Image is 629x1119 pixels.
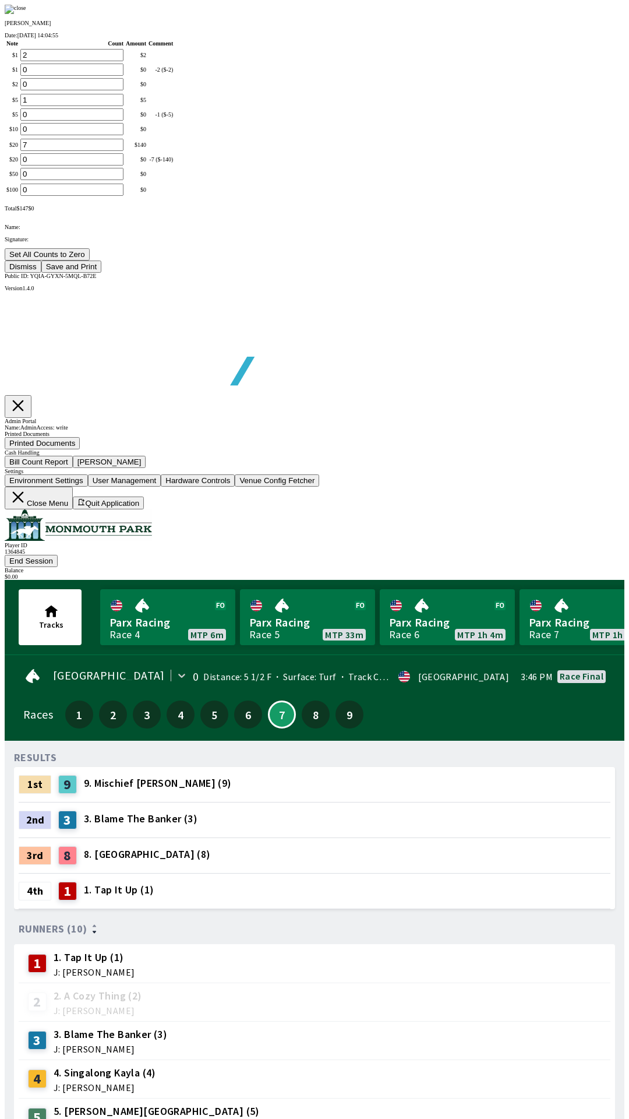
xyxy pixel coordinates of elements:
[271,671,337,682] span: Surface: Turf
[6,183,19,196] td: $ 100
[84,847,211,862] span: 8. [GEOGRAPHIC_DATA] (8)
[28,993,47,1011] div: 2
[6,93,19,107] td: $ 5
[5,468,624,474] div: Settings
[5,285,624,291] div: Version 1.4.0
[28,954,47,973] div: 1
[54,967,135,977] span: J: [PERSON_NAME]
[41,261,101,273] button: Save and Print
[6,48,19,62] td: $ 1
[133,701,161,729] button: 3
[58,882,77,900] div: 1
[58,811,77,829] div: 3
[6,40,19,47] th: Note
[389,615,506,630] span: Parx Racing
[58,846,77,865] div: 8
[272,712,292,717] span: 7
[337,671,439,682] span: Track Condition: Firm
[84,776,232,791] span: 9. Mischief [PERSON_NAME] (9)
[5,20,624,26] p: [PERSON_NAME]
[54,1104,260,1119] span: 5. [PERSON_NAME][GEOGRAPHIC_DATA] (5)
[5,567,624,573] div: Balance
[73,456,146,468] button: [PERSON_NAME]
[457,630,503,639] span: MTP 1h 4m
[380,589,515,645] a: Parx RacingRace 6MTP 1h 4m
[149,66,173,73] div: -2 ($-2)
[28,205,34,212] span: $ 0
[5,437,80,449] button: Printed Documents
[5,487,73,509] button: Close Menu
[126,66,146,73] div: $ 0
[5,418,624,424] div: Admin Portal
[5,573,624,580] div: $ 0.00
[203,671,271,682] span: Distance: 5 1/2 F
[84,882,154,898] span: 1. Tap It Up (1)
[99,701,127,729] button: 2
[235,474,319,487] button: Venue Config Fetcher
[5,474,88,487] button: Environment Settings
[560,671,603,681] div: Race final
[5,5,26,14] img: close
[149,111,173,118] div: -1 ($-5)
[19,882,51,900] div: 4th
[65,701,93,729] button: 1
[54,1083,156,1092] span: J: [PERSON_NAME]
[169,710,192,719] span: 4
[88,474,161,487] button: User Management
[100,589,235,645] a: Parx RacingRace 4MTP 6m
[200,701,228,729] button: 5
[190,630,224,639] span: MTP 6m
[19,923,610,935] div: Runners (10)
[5,555,58,567] button: End Session
[521,672,553,681] span: 3:46 PM
[325,630,363,639] span: MTP 33m
[5,456,73,468] button: Bill Count Report
[31,291,366,414] img: global tote logo
[5,548,624,555] div: 1364845
[5,542,624,548] div: Player ID
[30,273,97,279] span: YQIA-GYXN-5MQL-B72E
[126,186,146,193] div: $ 0
[54,950,135,965] span: 1. Tap It Up (1)
[5,248,90,261] button: Set All Counts to Zero
[16,205,28,212] span: $ 147
[126,52,146,58] div: $ 2
[68,710,90,719] span: 1
[19,775,51,794] div: 1st
[6,63,19,76] td: $ 1
[148,40,174,47] th: Comment
[5,205,624,212] div: Total
[109,615,226,630] span: Parx Racing
[54,988,142,1004] span: 2. A Cozy Thing (2)
[54,1044,167,1054] span: J: [PERSON_NAME]
[418,672,509,681] div: [GEOGRAPHIC_DATA]
[234,701,262,729] button: 6
[5,236,624,242] p: Signature:
[5,431,624,437] div: Printed Documents
[5,273,624,279] div: Public ID:
[5,449,624,456] div: Cash Handling
[5,424,624,431] div: Name: Admin Access: write
[19,589,82,645] button: Tracks
[149,156,173,163] div: -7 ($-140)
[126,97,146,103] div: $ 5
[125,40,147,47] th: Amount
[338,710,361,719] span: 9
[126,111,146,118] div: $ 0
[5,261,41,273] button: Dismiss
[6,138,19,152] td: $ 20
[53,671,165,680] span: [GEOGRAPHIC_DATA]
[161,474,235,487] button: Hardware Controls
[5,224,624,230] p: Name:
[39,620,63,630] span: Tracks
[54,1006,142,1015] span: J: [PERSON_NAME]
[126,156,146,163] div: $ 0
[249,615,366,630] span: Parx Racing
[203,710,225,719] span: 5
[17,32,58,38] span: [DATE] 14:04:55
[109,630,140,639] div: Race 4
[126,171,146,177] div: $ 0
[6,167,19,181] td: $ 50
[102,710,124,719] span: 2
[73,497,144,509] button: Quit Application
